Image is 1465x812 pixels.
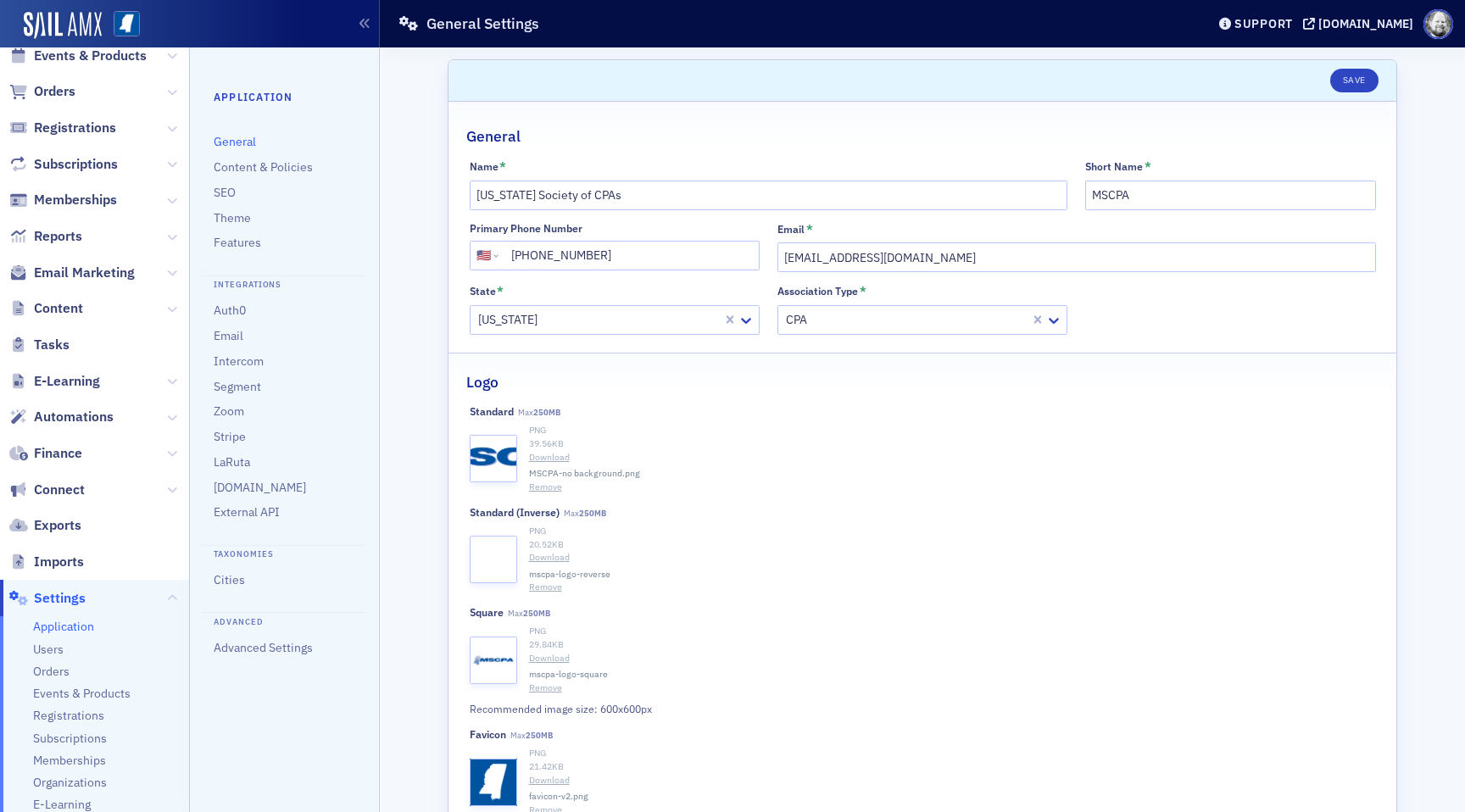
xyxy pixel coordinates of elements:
a: Settings [9,589,86,608]
a: Exports [9,516,81,535]
a: General [214,134,256,149]
abbr: This field is required [497,284,504,299]
div: Favicon [470,728,506,741]
div: 39.56 KB [529,437,1376,451]
div: Standard [470,405,514,418]
a: Registrations [33,708,104,724]
button: Remove [529,681,562,695]
span: E-Learning [34,372,100,391]
a: Subscriptions [33,731,107,747]
a: Events & Products [9,47,147,65]
img: SailAMX [24,12,102,39]
a: Cities [214,572,245,587]
a: Organizations [33,775,107,791]
a: Memberships [33,753,106,769]
button: [DOMAIN_NAME] [1303,18,1419,30]
span: 250MB [526,730,553,741]
a: Orders [33,664,70,680]
a: SEO [214,185,236,200]
abbr: This field is required [860,284,866,299]
abbr: This field is required [499,159,506,175]
h4: Application [214,89,355,104]
span: Reports [34,227,82,246]
span: Max [564,508,606,519]
a: Events & Products [33,686,131,702]
button: Remove [529,581,562,594]
a: Advanced Settings [214,640,313,655]
div: Primary Phone Number [470,222,582,235]
a: Reports [9,227,82,246]
span: 250MB [533,407,560,418]
span: favicon-v2.png [529,790,588,804]
a: Email Marketing [9,264,135,282]
span: Settings [34,589,86,608]
span: mscpa-logo-square [529,668,608,681]
div: 20.52 KB [529,538,1376,552]
span: Finance [34,444,82,463]
h4: Integrations [202,275,367,292]
span: MSCPA-no background.png [529,467,640,481]
div: Short Name [1085,160,1143,173]
a: Segment [214,379,261,394]
div: PNG [529,747,1376,760]
div: PNG [529,424,1376,437]
h4: Advanced [202,612,367,628]
span: Orders [34,82,75,101]
span: Tasks [34,336,70,354]
div: 29.84 KB [529,638,1376,652]
span: Connect [34,481,85,499]
a: LaRuta [214,454,250,470]
h2: Logo [466,371,499,393]
span: Email Marketing [34,264,135,282]
a: Application [33,619,94,635]
span: Events & Products [34,47,147,65]
h2: General [466,125,521,147]
a: Users [33,642,64,658]
span: Max [518,407,560,418]
span: Imports [34,553,84,571]
div: Support [1234,16,1293,31]
a: Email [214,328,243,343]
span: Max [510,730,553,741]
span: Subscriptions [34,155,118,174]
div: 🇺🇸 [476,247,491,264]
a: View Homepage [102,11,140,40]
a: Stripe [214,429,246,444]
span: Registrations [34,119,116,137]
a: E-Learning [9,372,100,391]
div: Name [470,160,499,173]
abbr: This field is required [1145,159,1151,175]
span: Content [34,299,83,318]
a: Automations [9,408,114,426]
button: Save [1330,69,1379,92]
a: Theme [214,210,251,225]
div: Standard (Inverse) [470,506,560,519]
span: Max [508,608,550,619]
a: Features [214,235,261,250]
div: Email [777,223,805,236]
a: Subscriptions [9,155,118,174]
a: Content [9,299,83,318]
a: Download [529,652,1376,665]
div: State [470,285,496,298]
span: Automations [34,408,114,426]
div: PNG [529,525,1376,538]
img: SailAMX [114,11,140,37]
a: Imports [9,553,84,571]
a: Intercom [214,353,264,369]
h1: General Settings [426,14,539,34]
a: Download [529,774,1376,787]
div: Recommended image size: 600x600px [470,701,1039,716]
span: mscpa-logo-reverse [529,568,610,581]
div: PNG [529,625,1376,638]
a: Download [529,451,1376,464]
h4: Taxonomies [202,545,367,561]
abbr: This field is required [806,222,813,237]
span: 250MB [579,508,606,519]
